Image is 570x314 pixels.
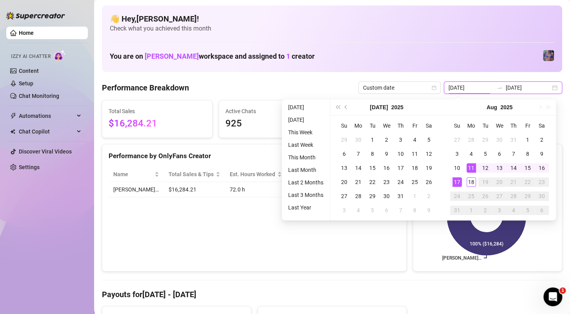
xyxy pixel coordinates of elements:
a: Setup [19,80,33,87]
div: Performance by OnlyFans Creator [109,151,400,161]
td: 2025-07-11 [408,147,422,161]
td: 2025-07-22 [365,175,379,189]
div: 4 [509,206,518,215]
div: 31 [509,135,518,144]
div: 27 [339,191,349,201]
button: Choose a year [500,99,512,115]
div: 9 [424,206,434,215]
td: 2025-07-24 [394,175,408,189]
div: 27 [452,135,462,144]
div: 3 [452,149,462,159]
div: 1 [523,135,532,144]
h4: Payouts for [DATE] - [DATE] [102,289,562,300]
a: Home [19,30,34,36]
div: 9 [537,149,546,159]
li: This Week [285,128,327,137]
div: 11 [410,149,419,159]
td: 2025-08-26 [478,189,492,203]
span: Active Chats [225,107,323,115]
td: 2025-08-04 [464,147,478,161]
a: Content [19,68,39,74]
img: AI Chatter [54,50,66,61]
td: 2025-07-02 [379,133,394,147]
th: Su [450,119,464,133]
div: 30 [354,135,363,144]
div: 2 [382,135,391,144]
td: 2025-08-02 [422,189,436,203]
div: 13 [339,163,349,173]
span: Custom date [363,82,436,94]
td: 2025-08-02 [535,133,549,147]
td: 2025-09-05 [521,203,535,217]
div: 5 [523,206,532,215]
span: thunderbolt [10,113,16,119]
div: 6 [495,149,504,159]
td: 2025-06-30 [351,133,365,147]
img: Jaylie [543,50,554,61]
td: 2025-08-30 [535,189,549,203]
span: to [496,85,503,91]
div: 19 [481,177,490,187]
div: 3 [495,206,504,215]
div: 8 [368,149,377,159]
th: We [379,119,394,133]
div: 24 [452,191,462,201]
li: Last Month [285,165,327,175]
td: 2025-07-30 [492,133,506,147]
td: 2025-08-24 [450,189,464,203]
td: 2025-07-08 [365,147,379,161]
td: 2025-08-17 [450,175,464,189]
div: 17 [396,163,405,173]
td: 2025-08-13 [492,161,506,175]
div: 31 [396,191,405,201]
span: Check what you achieved this month [110,24,554,33]
td: 2025-08-01 [408,189,422,203]
td: 2025-07-28 [464,133,478,147]
td: 2025-08-21 [506,175,521,189]
div: 27 [495,191,504,201]
td: 2025-07-21 [351,175,365,189]
td: 2025-07-09 [379,147,394,161]
td: 2025-08-08 [521,147,535,161]
div: 4 [354,206,363,215]
div: 29 [481,135,490,144]
div: 2 [481,206,490,215]
td: 2025-09-02 [478,203,492,217]
td: 2025-08-27 [492,189,506,203]
td: 2025-07-14 [351,161,365,175]
td: 2025-08-09 [422,203,436,217]
td: 2025-08-01 [521,133,535,147]
div: 30 [537,191,546,201]
div: 25 [467,191,476,201]
td: 2025-07-23 [379,175,394,189]
td: 2025-08-22 [521,175,535,189]
li: [DATE] [285,115,327,125]
div: 28 [354,191,363,201]
td: 2025-08-20 [492,175,506,189]
div: 7 [354,149,363,159]
div: 23 [382,177,391,187]
td: 2025-07-10 [394,147,408,161]
div: 9 [382,149,391,159]
div: 30 [495,135,504,144]
div: 1 [410,191,419,201]
text: [PERSON_NAME]… [442,255,481,261]
div: 20 [495,177,504,187]
td: 2025-07-27 [337,189,351,203]
div: 6 [382,206,391,215]
td: 2025-08-23 [535,175,549,189]
span: 1 [286,52,290,60]
th: Tu [478,119,492,133]
div: 6 [339,149,349,159]
span: [PERSON_NAME] [145,52,199,60]
div: 4 [410,135,419,144]
div: 12 [424,149,434,159]
th: Fr [521,119,535,133]
div: 5 [424,135,434,144]
td: 2025-08-15 [521,161,535,175]
div: 1 [467,206,476,215]
li: Last 2 Months [285,178,327,187]
a: Chat Monitoring [19,93,59,99]
div: 20 [339,177,349,187]
div: 24 [396,177,405,187]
